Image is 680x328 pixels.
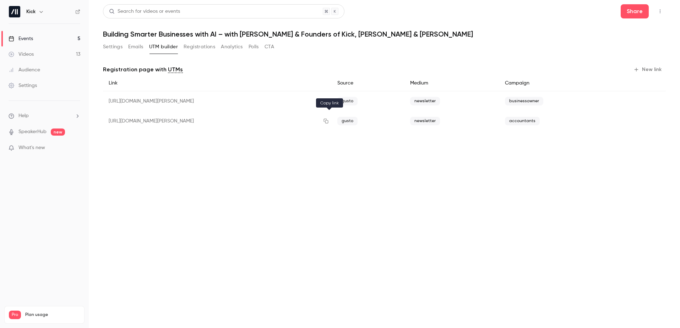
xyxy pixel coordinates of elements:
[109,8,180,15] div: Search for videos or events
[332,75,404,91] div: Source
[249,41,259,53] button: Polls
[25,312,80,318] span: Plan usage
[103,75,332,91] div: Link
[51,129,65,136] span: new
[18,112,29,120] span: Help
[621,4,649,18] button: Share
[103,41,123,53] button: Settings
[103,111,332,131] div: [URL][DOMAIN_NAME][PERSON_NAME]
[9,6,20,17] img: Kick
[337,117,358,125] span: gusto
[499,75,614,91] div: Campaign
[168,65,183,74] a: UTMs
[128,41,143,53] button: Emails
[103,65,183,74] p: Registration page with
[505,117,540,125] span: accountants
[9,51,34,58] div: Videos
[337,97,358,105] span: gusto
[9,311,21,319] span: Pro
[404,75,499,91] div: Medium
[9,35,33,42] div: Events
[18,128,47,136] a: SpeakerHub
[103,91,332,111] div: [URL][DOMAIN_NAME][PERSON_NAME]
[631,64,666,75] button: New link
[149,41,178,53] button: UTM builder
[9,66,40,73] div: Audience
[505,97,543,105] span: businessowner
[26,8,36,15] h6: Kick
[265,41,274,53] button: CTA
[221,41,243,53] button: Analytics
[410,117,440,125] span: newsletter
[9,82,37,89] div: Settings
[103,30,666,38] h1: Building Smarter Businesses with AI – with [PERSON_NAME] & Founders of Kick, [PERSON_NAME] & [PER...
[18,144,45,152] span: What's new
[184,41,215,53] button: Registrations
[410,97,440,105] span: newsletter
[72,145,80,151] iframe: Noticeable Trigger
[9,112,80,120] li: help-dropdown-opener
